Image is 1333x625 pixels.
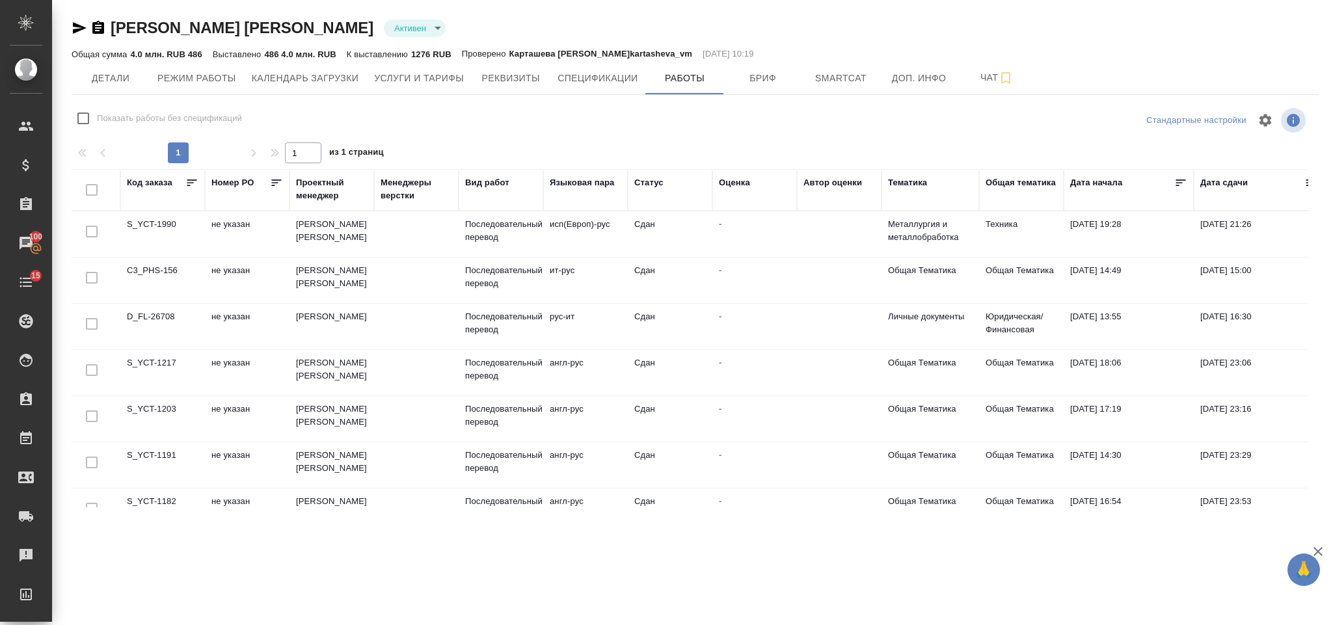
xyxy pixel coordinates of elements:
div: Проектный менеджер [296,176,368,202]
p: 4.0 млн. RUB [281,49,336,59]
div: Вид работ [465,176,509,189]
span: Спецификации [558,70,638,86]
p: Общая Тематика [888,356,973,369]
p: Металлургия и металлобработка [888,218,973,244]
td: англ-рус [543,442,628,488]
p: Карташева [PERSON_NAME]kartasheva_vm [509,47,692,60]
p: Последовательный перевод [465,264,537,290]
span: Работы [654,70,716,86]
td: [DATE] 23:29 [1194,442,1324,488]
td: [PERSON_NAME] [PERSON_NAME] [289,211,374,257]
p: Последовательный перевод [465,310,537,336]
p: 1276 RUB [411,49,451,59]
p: Проверено [462,47,509,60]
div: Оценка [719,176,750,189]
span: Услуги и тарифы [374,70,464,86]
p: Последовательный перевод [465,218,537,244]
td: [DATE] 23:06 [1194,350,1324,395]
a: [PERSON_NAME] [PERSON_NAME] [111,19,373,36]
span: Показать работы без спецификаций [97,112,242,125]
td: S_YCT-1191 [120,442,205,488]
span: Настроить таблицу [1250,105,1281,136]
span: Календарь загрузки [252,70,359,86]
div: split button [1143,111,1250,131]
td: англ-рус [543,488,628,534]
td: [DATE] 13:55 [1064,304,1194,349]
span: Бриф [732,70,794,86]
div: Общая тематика [986,176,1056,189]
td: ит-рус [543,258,628,303]
a: - [719,312,721,321]
div: Языковая пара [550,176,615,189]
button: Скопировать ссылку для ЯМессенджера [72,20,87,36]
span: Реквизиты [479,70,542,86]
td: не указан [205,350,289,395]
td: [PERSON_NAME] [289,304,374,349]
td: [PERSON_NAME] [PERSON_NAME] [289,258,374,303]
a: - [719,496,721,506]
div: Автор оценки [803,176,862,189]
td: Сдан [628,442,712,488]
p: 4.0 млн. RUB [130,49,187,59]
p: Общая Тематика [888,403,973,416]
svg: Подписаться [998,70,1014,86]
td: Общая Тематика [979,396,1064,442]
div: Статус [634,176,664,189]
div: Номер PO [211,176,254,189]
p: Общая сумма [72,49,130,59]
div: Код заказа [127,176,172,189]
p: Последовательный перевод [465,449,537,475]
td: [DATE] 21:26 [1194,211,1324,257]
td: не указан [205,304,289,349]
td: [PERSON_NAME] [PERSON_NAME] [289,396,374,442]
button: Скопировать ссылку [90,20,106,36]
td: Сдан [628,396,712,442]
a: - [719,404,721,414]
span: Smartcat [810,70,872,86]
td: [DATE] 19:28 [1064,211,1194,257]
a: - [719,265,721,275]
td: не указан [205,488,289,534]
span: 15 [23,269,48,282]
p: Общая Тематика [888,449,973,462]
span: 🙏 [1293,556,1315,583]
td: [DATE] 16:54 [1064,488,1194,534]
div: Тематика [888,176,927,189]
button: 🙏 [1287,553,1320,586]
a: - [719,358,721,367]
td: Сдан [628,488,712,534]
p: Общая Тематика [888,495,973,508]
p: Последовательный перевод [465,356,537,382]
td: [DATE] 14:49 [1064,258,1194,303]
td: [PERSON_NAME] [PERSON_NAME] [289,442,374,488]
a: 15 [3,266,49,299]
button: Активен [390,23,430,34]
p: Личные документы [888,310,973,323]
span: из 1 страниц [329,144,384,163]
td: Общая Тематика [979,442,1064,488]
td: не указан [205,258,289,303]
td: S_YCT-1203 [120,396,205,442]
p: Общая Тематика [888,264,973,277]
td: Сдан [628,258,712,303]
span: Детали [79,70,142,86]
td: рус-ит [543,304,628,349]
p: Последовательный перевод [465,403,537,429]
td: S_YCT-1990 [120,211,205,257]
a: - [719,450,721,460]
p: 486 [264,49,281,59]
td: не указан [205,442,289,488]
p: [DATE] 10:19 [703,47,754,60]
span: 100 [21,230,51,243]
p: Выставлено [213,49,265,59]
td: S_YCT-1217 [120,350,205,395]
td: [DATE] 23:16 [1194,396,1324,442]
td: [DATE] 17:19 [1064,396,1194,442]
td: Юридическая/Финансовая [979,304,1064,349]
td: исп(Европ)-рус [543,211,628,257]
td: Техника [979,211,1064,257]
td: [PERSON_NAME] [PERSON_NAME] [289,350,374,395]
td: [DATE] 23:53 [1194,488,1324,534]
td: [DATE] 14:30 [1064,442,1194,488]
td: не указан [205,211,289,257]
